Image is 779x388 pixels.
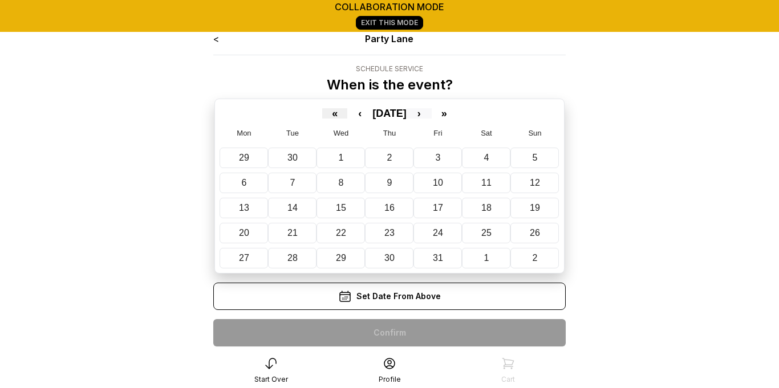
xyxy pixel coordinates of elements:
abbr: October 6, 2025 [242,178,247,187]
abbr: October 8, 2025 [339,178,344,187]
button: October 14, 2025 [268,198,317,218]
abbr: October 27, 2025 [239,253,249,263]
abbr: October 14, 2025 [287,203,298,213]
button: October 19, 2025 [510,198,559,218]
button: September 29, 2025 [220,148,268,168]
abbr: Tuesday [286,129,299,137]
button: › [407,108,432,119]
button: » [432,108,457,119]
abbr: October 29, 2025 [336,253,346,263]
button: October 2, 2025 [365,148,413,168]
div: Cart [501,375,515,384]
button: October 26, 2025 [510,223,559,243]
button: October 18, 2025 [462,198,510,218]
abbr: October 21, 2025 [287,228,298,238]
abbr: Sunday [528,129,541,137]
button: October 6, 2025 [220,173,268,193]
abbr: Wednesday [334,129,349,137]
abbr: October 4, 2025 [484,153,489,162]
button: « [322,108,347,119]
button: October 23, 2025 [365,223,413,243]
div: Schedule Service [327,64,453,73]
abbr: Monday [237,129,251,137]
abbr: Thursday [383,129,396,137]
button: October 17, 2025 [413,198,462,218]
abbr: October 28, 2025 [287,253,298,263]
abbr: Saturday [481,129,492,137]
button: October 15, 2025 [317,198,365,218]
abbr: October 26, 2025 [530,228,540,238]
button: October 8, 2025 [317,173,365,193]
button: October 1, 2025 [317,148,365,168]
button: November 2, 2025 [510,248,559,268]
abbr: October 22, 2025 [336,228,346,238]
abbr: September 30, 2025 [287,153,298,162]
button: October 20, 2025 [220,223,268,243]
abbr: October 9, 2025 [387,178,392,187]
abbr: October 13, 2025 [239,203,249,213]
button: October 28, 2025 [268,248,317,268]
div: Party Lane [284,32,496,46]
button: October 31, 2025 [413,248,462,268]
abbr: October 7, 2025 [290,178,295,187]
button: [DATE] [372,108,407,119]
button: October 7, 2025 [268,173,317,193]
button: October 3, 2025 [413,148,462,168]
button: September 30, 2025 [268,148,317,168]
abbr: October 2, 2025 [387,153,392,162]
button: October 13, 2025 [220,198,268,218]
abbr: October 15, 2025 [336,203,346,213]
button: October 22, 2025 [317,223,365,243]
p: When is the event? [327,76,453,94]
abbr: October 23, 2025 [384,228,395,238]
button: October 25, 2025 [462,223,510,243]
abbr: November 2, 2025 [533,253,538,263]
button: October 27, 2025 [220,248,268,268]
abbr: October 20, 2025 [239,228,249,238]
button: November 1, 2025 [462,248,510,268]
button: October 5, 2025 [510,148,559,168]
abbr: October 31, 2025 [433,253,443,263]
a: < [213,33,219,44]
button: October 24, 2025 [413,223,462,243]
div: Start Over [254,375,288,384]
button: October 12, 2025 [510,173,559,193]
a: Exit This Mode [356,16,423,30]
button: October 11, 2025 [462,173,510,193]
button: October 4, 2025 [462,148,510,168]
button: October 29, 2025 [317,248,365,268]
abbr: October 10, 2025 [433,178,443,187]
button: October 16, 2025 [365,198,413,218]
abbr: October 5, 2025 [533,153,538,162]
abbr: October 17, 2025 [433,203,443,213]
div: Profile [379,375,401,384]
button: ‹ [347,108,372,119]
abbr: Friday [433,129,442,137]
abbr: October 12, 2025 [530,178,540,187]
button: October 21, 2025 [268,223,317,243]
abbr: October 19, 2025 [530,203,540,213]
button: October 30, 2025 [365,248,413,268]
abbr: September 29, 2025 [239,153,249,162]
abbr: October 1, 2025 [339,153,344,162]
abbr: October 30, 2025 [384,253,395,263]
abbr: October 25, 2025 [481,228,492,238]
div: Set Date From Above [213,283,566,310]
abbr: October 3, 2025 [436,153,441,162]
abbr: October 11, 2025 [481,178,492,187]
abbr: November 1, 2025 [484,253,489,263]
abbr: October 18, 2025 [481,203,492,213]
button: October 9, 2025 [365,173,413,193]
abbr: October 16, 2025 [384,203,395,213]
button: October 10, 2025 [413,173,462,193]
abbr: October 24, 2025 [433,228,443,238]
